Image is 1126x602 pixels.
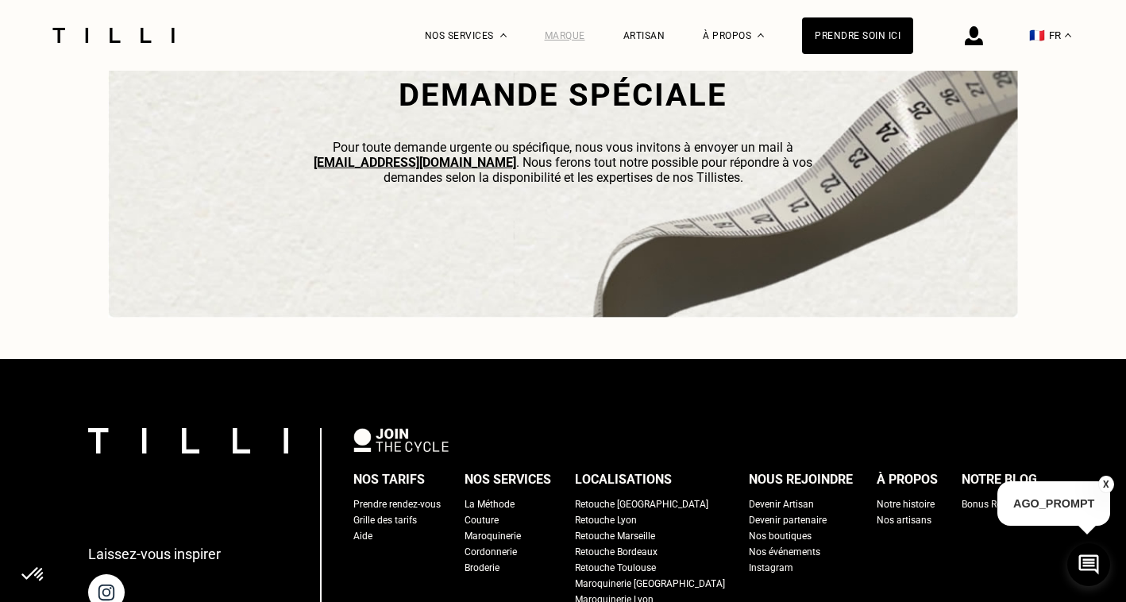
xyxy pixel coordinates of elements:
div: Localisations [575,468,672,492]
a: Couture [465,512,499,528]
button: X [1098,476,1114,493]
a: Prendre rendez-vous [353,496,441,512]
a: La Méthode [465,496,515,512]
a: Notre histoire [877,496,935,512]
a: Broderie [465,560,499,576]
p: Pour toute demande urgente ou spécifique, nous vous invitons à envoyer un mail à . Nous ferons to... [293,140,833,185]
a: Artisan [623,30,665,41]
a: Prendre soin ici [802,17,913,54]
div: Notre blog [962,468,1037,492]
a: Cordonnerie [465,544,517,560]
a: Retouche Marseille [575,528,655,544]
h2: Demande spéciale [293,76,833,114]
a: Devenir partenaire [749,512,827,528]
a: Nos événements [749,544,820,560]
div: Nous rejoindre [749,468,853,492]
img: Menu déroulant [500,33,507,37]
a: Devenir Artisan [749,496,814,512]
a: Maroquinerie [GEOGRAPHIC_DATA] [575,576,725,592]
img: logo Tilli [88,428,288,453]
div: Nos tarifs [353,468,425,492]
a: Instagram [749,560,793,576]
div: Nos services [465,468,551,492]
img: Menu déroulant à propos [758,33,764,37]
a: Aide [353,528,372,544]
img: logo Join The Cycle [353,428,449,452]
a: [EMAIL_ADDRESS][DOMAIN_NAME] [314,155,516,170]
img: menu déroulant [1065,33,1071,37]
img: Logo du service de couturière Tilli [47,28,180,43]
div: À propos [877,468,938,492]
a: Retouche Bordeaux [575,544,657,560]
img: icône connexion [965,26,983,45]
p: Laissez-vous inspirer [88,546,221,562]
a: Grille des tarifs [353,512,417,528]
a: Retouche Toulouse [575,560,656,576]
p: AGO_PROMPT [997,481,1110,526]
a: Retouche [GEOGRAPHIC_DATA] [575,496,708,512]
a: Nos boutiques [749,528,812,544]
a: Nos artisans [877,512,931,528]
a: Marque [545,30,585,41]
a: Retouche Lyon [575,512,637,528]
span: 🇫🇷 [1029,28,1045,43]
a: Bonus Réparation [962,496,1038,512]
a: Maroquinerie [465,528,521,544]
